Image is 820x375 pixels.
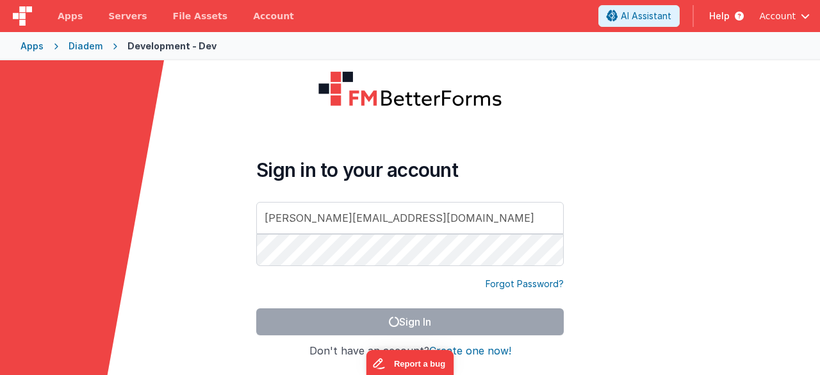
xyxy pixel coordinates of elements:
h4: Don't have an account? [256,346,564,357]
a: Forgot Password? [486,278,564,290]
div: Apps [20,40,44,53]
span: AI Assistant [621,10,671,22]
button: Sign In [256,308,564,335]
div: Diadem [69,40,102,53]
div: Development - Dev [127,40,217,53]
h4: Sign in to your account [256,158,564,181]
span: Account [759,10,796,22]
span: Help [709,10,730,22]
button: Create one now! [429,346,511,357]
span: Apps [58,10,83,22]
span: Servers [108,10,147,22]
span: File Assets [173,10,228,22]
input: Email Address [256,202,564,234]
button: AI Assistant [598,5,680,27]
button: Account [759,10,810,22]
